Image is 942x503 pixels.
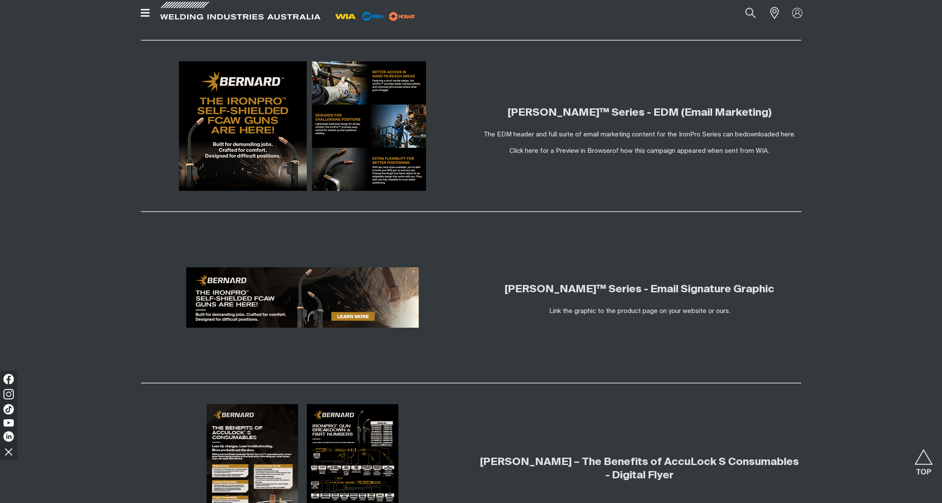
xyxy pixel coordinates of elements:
button: Scroll to top [914,449,933,468]
img: LinkedIn [3,431,14,442]
img: hide socials [1,444,16,459]
a: downloaded here [743,131,794,138]
a: Click here for a Preview in Browser [509,148,612,154]
img: Bernard IronPro Series Email Signature [173,233,432,362]
img: Instagram [3,389,14,399]
a: [PERSON_NAME]™ Series - EDM (Email Marketing) [508,108,772,118]
img: Bernard IronPro Series EDM Images [173,61,432,191]
span: The EDM header and full suite of email marketing content for the IronPro Series can be . [484,131,796,138]
a: miller [386,13,418,19]
span: Link the graphic to the product page on your website or ours. [549,308,730,314]
input: Product name or item number... [725,3,765,23]
a: [PERSON_NAME]™ Series - Email Signature Graphic [505,284,774,294]
img: miller [386,10,418,23]
span: of how this campaign appeared when sent from WIA. [612,148,770,154]
img: TikTok [3,404,14,414]
img: Facebook [3,374,14,384]
a: [PERSON_NAME] – The Benefits of AccuLock S Consumables - Digital Flyer [480,457,799,481]
img: YouTube [3,419,14,427]
button: Search products [736,3,765,23]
